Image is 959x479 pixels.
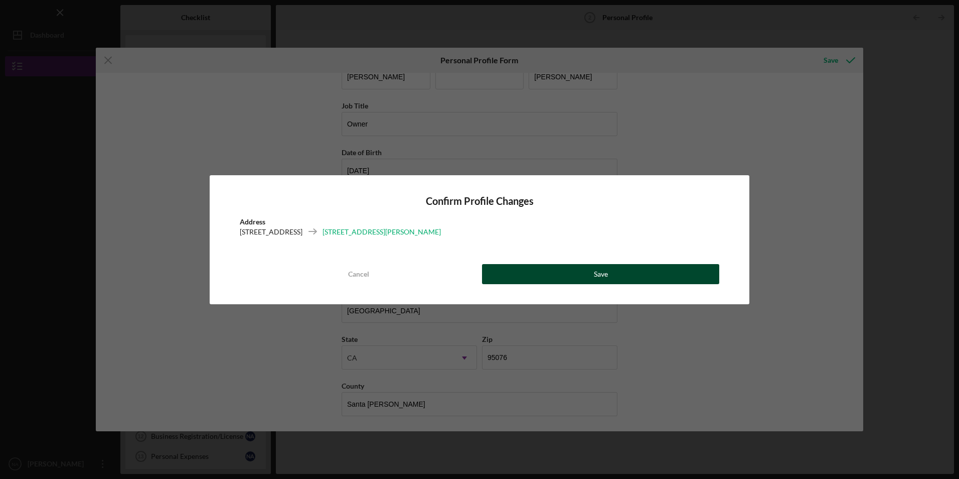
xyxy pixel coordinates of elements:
div: Save [594,264,608,284]
div: [STREET_ADDRESS] [240,227,302,237]
div: [STREET_ADDRESS][PERSON_NAME] [323,227,441,237]
button: Cancel [240,264,477,284]
b: Address [240,217,265,226]
div: Cancel [348,264,369,284]
button: Save [482,264,719,284]
h4: Confirm Profile Changes [240,195,719,207]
